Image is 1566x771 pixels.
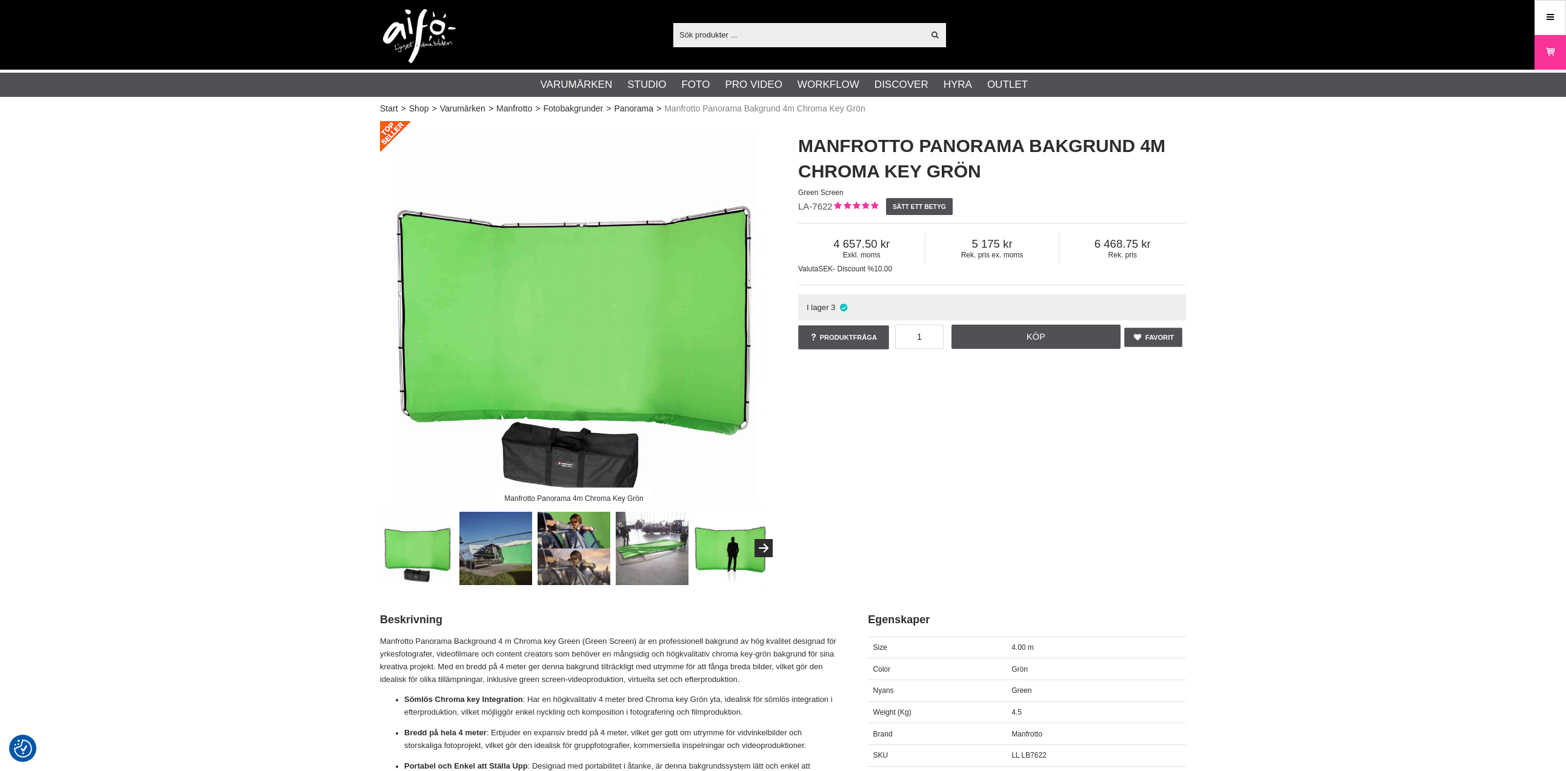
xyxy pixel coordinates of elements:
[873,708,911,716] span: Weight (Kg)
[404,693,838,719] p: : Har en högkvalitativ 4 meter bred Chroma key Grön yta, idealisk för sömlös integration i efterp...
[404,695,523,704] strong: Sömlös Chroma key Integration
[538,512,611,585] img: Lägg in bakgrunder i efterproduktion
[431,102,436,115] span: >
[381,512,455,585] img: Manfrotto Panorama 4m Chroma Key Grön
[614,102,653,115] a: Panorama
[798,133,1186,184] h1: Manfrotto Panorama Bakgrund 4m Chroma Key Grön
[875,77,928,93] a: Discover
[1011,643,1034,652] span: 4.00 m
[14,738,32,759] button: Samtyckesinställningar
[404,728,487,737] strong: Bredd på hela 4 meter
[1011,665,1028,673] span: Grön
[833,200,878,213] div: Kundbetyg: 5.00
[496,102,532,115] a: Manfrotto
[543,102,603,115] a: Fotobakgrunder
[1059,237,1186,251] span: 6 468.75
[1011,730,1042,738] span: Manfrotto
[925,237,1058,251] span: 5 175
[616,512,689,585] img: Mycket enkel att hantera i alla miljöer
[873,643,887,652] span: Size
[1011,686,1031,695] span: Green
[664,102,865,115] span: Manfrotto Panorama Bakgrund 4m Chroma Key Grön
[873,751,888,759] span: SKU
[380,102,398,115] a: Start
[798,265,818,273] span: Valuta
[383,9,456,64] img: logo.png
[409,102,429,115] a: Shop
[380,635,838,686] p: Manfrotto Panorama Background 4 m Chroma key Green (Green Screen) är en professionell bakgrund av...
[535,102,540,115] span: >
[495,488,654,509] div: Manfrotto Panorama 4m Chroma Key Grön
[694,512,767,585] img: Manfrotto Panorama Bakgrund i tre sektioner
[1059,251,1186,259] span: Rek. pris
[725,77,782,93] a: Pro Video
[541,77,613,93] a: Varumärken
[798,251,925,259] span: Exkl. moms
[798,237,925,251] span: 4 657.50
[681,77,710,93] a: Foto
[459,512,533,585] img: Manfrotto panoramabakgrunder, enkla att använda i alla miljöer
[838,303,848,312] i: I lager
[886,198,953,215] a: Sätt ett betyg
[798,188,844,197] span: Green Screen
[14,740,32,758] img: Revisit consent button
[873,665,891,673] span: Color
[401,102,406,115] span: >
[818,265,833,273] span: SEK
[488,102,493,115] span: >
[873,730,893,738] span: Brand
[798,325,889,349] a: Produktfråga
[1011,751,1047,759] span: LL LB7622
[951,325,1121,349] a: Köp
[440,102,485,115] a: Varumärken
[755,539,773,557] button: Next
[807,303,829,312] span: I lager
[1124,328,1182,347] a: Favorit
[831,303,835,312] span: 3
[606,102,611,115] span: >
[798,77,859,93] a: Workflow
[656,102,661,115] span: >
[627,77,666,93] a: Studio
[873,686,894,695] span: Nyans
[380,612,838,627] h2: Beskrivning
[673,25,924,44] input: Sök produkter ...
[1011,708,1022,716] span: 4.5
[798,201,833,211] span: LA-7622
[874,265,892,273] span: 10.00
[404,761,528,770] strong: Portabel och Enkel att Ställa Upp
[868,612,1186,627] h2: Egenskaper
[833,265,874,273] span: - Discount %
[925,251,1058,259] span: Rek. pris ex. moms
[987,77,1028,93] a: Outlet
[380,121,768,509] img: Manfrotto Panorama 4m Chroma Key Grön
[404,727,838,752] p: : Erbjuder en expansiv bredd på 4 meter, vilket ger gott om utrymme för vidvinkelbilder och stors...
[944,77,972,93] a: Hyra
